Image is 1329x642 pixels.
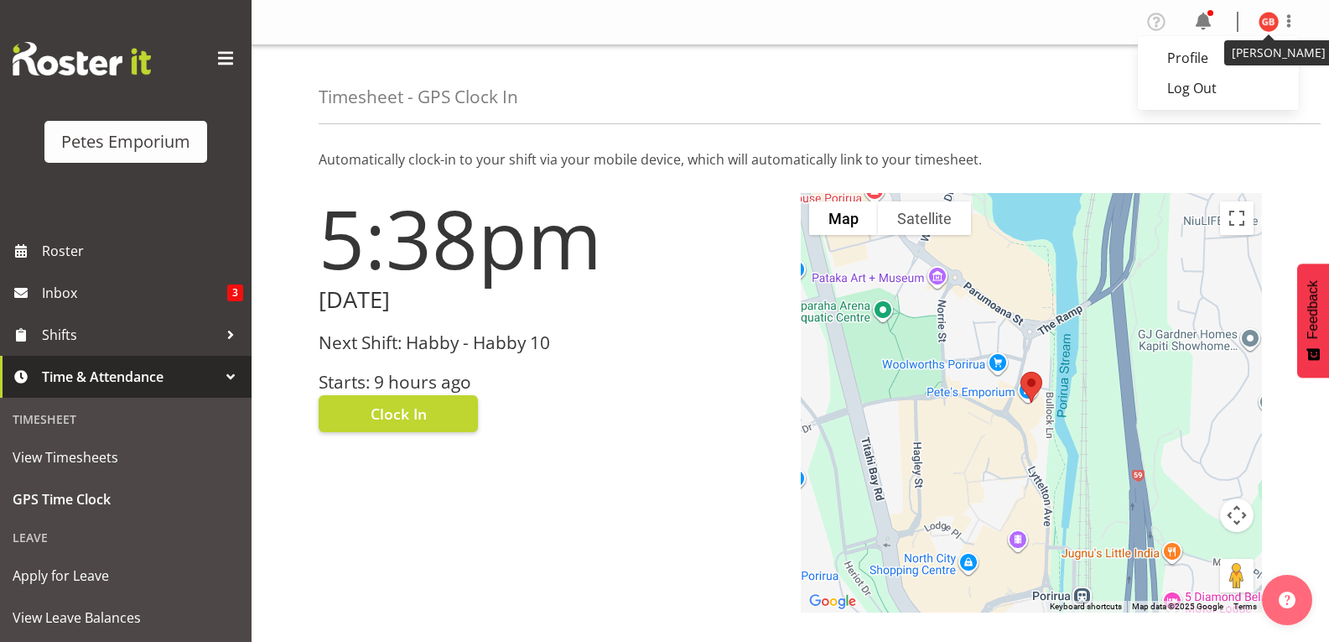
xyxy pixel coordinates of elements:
[227,284,243,301] span: 3
[878,201,971,235] button: Show satellite imagery
[1132,602,1223,611] span: Map data ©2025 Google
[1233,602,1257,611] a: Terms (opens in new tab)
[1220,559,1254,592] button: Drag Pegman onto the map to open Street View
[319,395,478,432] button: Clock In
[13,445,239,470] span: View Timesheets
[4,436,247,478] a: View Timesheets
[319,333,781,352] h3: Next Shift: Habby - Habby 10
[42,322,218,347] span: Shifts
[805,591,860,613] img: Google
[13,605,239,630] span: View Leave Balances
[1297,264,1329,378] button: Feedback - Show survey
[4,555,247,597] a: Apply for Leave
[1050,601,1122,613] button: Keyboard shortcuts
[4,402,247,436] div: Timesheet
[1138,73,1299,103] a: Log Out
[809,201,878,235] button: Show street map
[42,280,227,305] span: Inbox
[1279,592,1295,608] img: help-xxl-2.png
[319,287,781,313] h2: [DATE]
[371,403,427,425] span: Clock In
[42,238,243,264] span: Roster
[319,193,781,284] h1: 5:38pm
[1306,280,1321,339] span: Feedback
[319,87,518,107] h4: Timesheet - GPS Clock In
[1220,498,1254,532] button: Map camera controls
[319,149,1262,170] p: Automatically clock-in to your shift via your mobile device, which will automatically link to you...
[1220,201,1254,235] button: Toggle fullscreen view
[1259,12,1279,32] img: gillian-byford11184.jpg
[61,129,190,154] div: Petes Emporium
[805,591,860,613] a: Open this area in Google Maps (opens a new window)
[42,364,218,389] span: Time & Attendance
[4,597,247,639] a: View Leave Balances
[319,373,781,392] h3: Starts: 9 hours ago
[13,487,239,512] span: GPS Time Clock
[13,42,151,76] img: Rosterit website logo
[1138,43,1299,73] a: Profile
[4,478,247,520] a: GPS Time Clock
[4,520,247,555] div: Leave
[13,563,239,588] span: Apply for Leave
